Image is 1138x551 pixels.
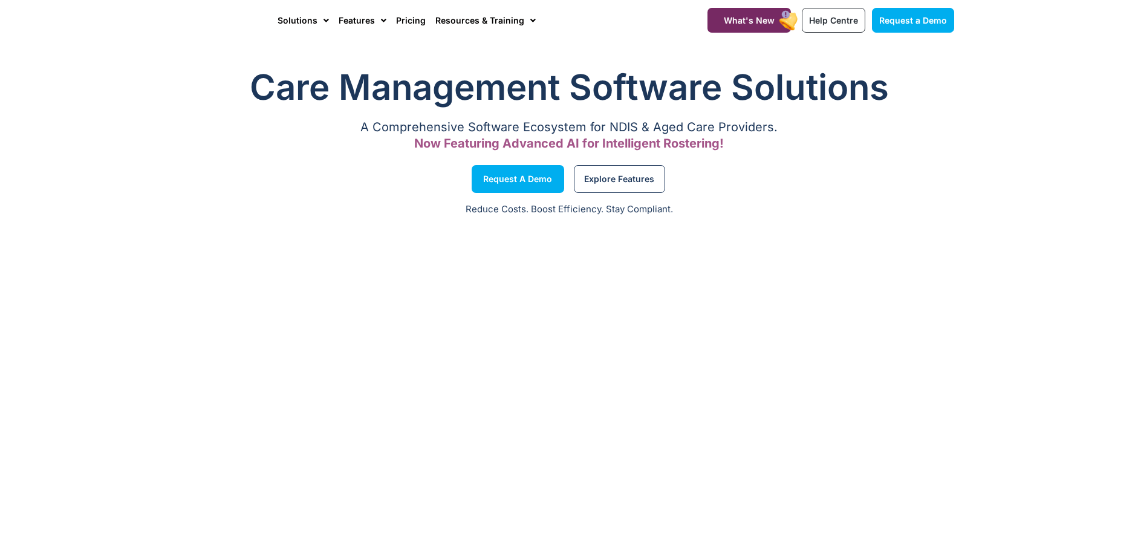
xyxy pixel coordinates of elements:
span: What's New [724,15,775,25]
img: CareMaster Logo [184,11,265,30]
p: A Comprehensive Software Ecosystem for NDIS & Aged Care Providers. [184,123,954,131]
a: What's New [707,8,791,33]
a: Help Centre [802,8,865,33]
span: Request a Demo [879,15,947,25]
a: Explore Features [574,165,665,193]
span: Now Featuring Advanced AI for Intelligent Rostering! [414,136,724,151]
p: Reduce Costs. Boost Efficiency. Stay Compliant. [7,203,1131,217]
span: Request a Demo [483,176,552,182]
a: Request a Demo [472,165,564,193]
span: Explore Features [584,176,654,182]
span: Help Centre [809,15,858,25]
h1: Care Management Software Solutions [184,63,954,111]
a: Request a Demo [872,8,954,33]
